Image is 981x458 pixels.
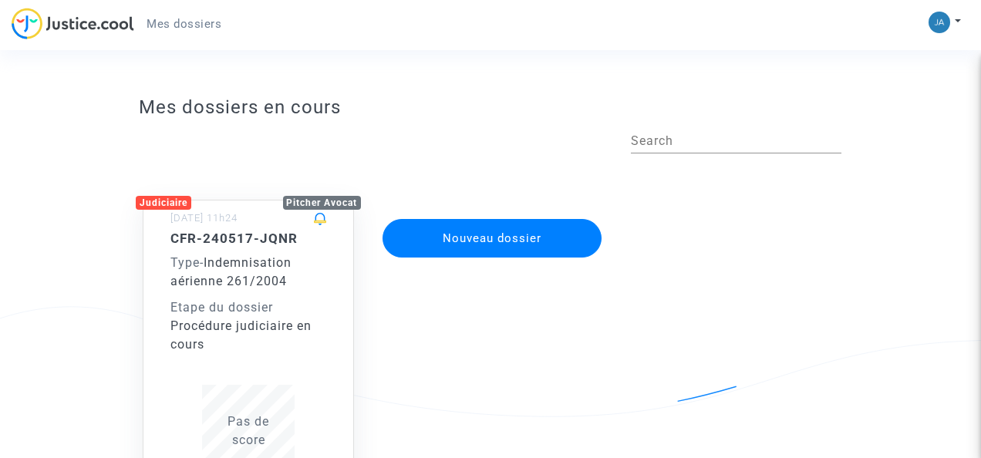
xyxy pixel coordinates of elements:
[383,219,602,258] button: Nouveau dossier
[170,212,238,224] small: [DATE] 11h24
[170,317,326,354] div: Procédure judiciaire en cours
[929,12,950,33] img: 87b07490a59f43cac5a26da0baa8a934
[170,298,326,317] div: Etape du dossier
[170,255,200,270] span: Type
[136,196,191,210] div: Judiciaire
[139,96,841,119] h3: Mes dossiers en cours
[170,255,204,270] span: -
[381,209,603,224] a: Nouveau dossier
[170,255,292,288] span: Indemnisation aérienne 261/2004
[147,17,221,31] span: Mes dossiers
[170,231,326,246] h5: CFR-240517-JQNR
[12,8,134,39] img: jc-logo.svg
[228,414,269,447] span: Pas de score
[283,196,362,210] div: Pitcher Avocat
[134,12,234,35] a: Mes dossiers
